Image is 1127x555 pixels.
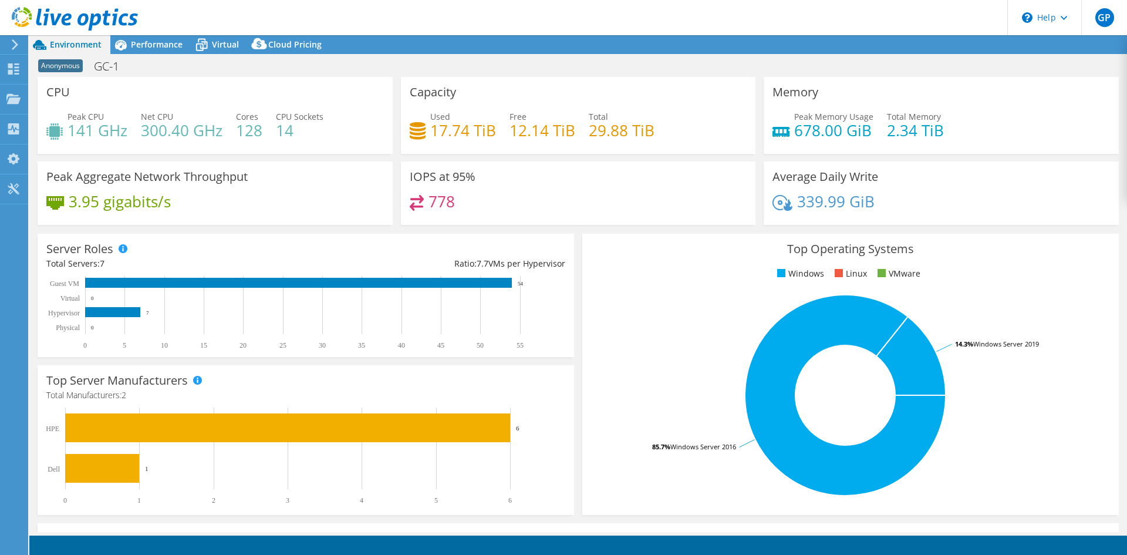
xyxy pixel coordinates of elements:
[200,341,207,349] text: 15
[437,341,444,349] text: 45
[122,389,126,401] span: 2
[410,170,475,183] h3: IOPS at 95%
[276,111,323,122] span: CPU Sockets
[46,170,248,183] h3: Peak Aggregate Network Throughput
[410,86,456,99] h3: Capacity
[398,341,405,349] text: 40
[772,170,878,183] h3: Average Daily Write
[91,325,94,331] text: 0
[774,267,824,280] li: Windows
[319,341,326,349] text: 30
[589,124,654,137] h4: 29.88 TiB
[1022,12,1032,23] svg: \n
[46,86,70,99] h3: CPU
[428,195,455,208] h4: 778
[38,59,83,72] span: Anonymous
[875,267,920,280] li: VMware
[60,294,80,302] text: Virtual
[46,389,565,402] h4: Total Manufacturers:
[145,465,149,472] text: 1
[100,258,104,269] span: 7
[123,341,126,349] text: 5
[68,124,127,137] h4: 141 GHz
[832,267,867,280] li: Linux
[48,465,60,473] text: Dell
[518,281,524,287] text: 54
[46,425,59,433] text: HPE
[589,111,608,122] span: Total
[212,496,215,504] text: 2
[161,341,168,349] text: 10
[46,257,306,270] div: Total Servers:
[797,195,875,208] h4: 339.99 GiB
[973,339,1039,348] tspan: Windows Server 2019
[434,496,438,504] text: 5
[516,425,519,432] text: 6
[794,124,873,137] h4: 678.00 GiB
[141,124,222,137] h4: 300.40 GHz
[887,124,944,137] h4: 2.34 TiB
[276,124,323,137] h4: 14
[68,111,104,122] span: Peak CPU
[591,243,1110,255] h3: Top Operating Systems
[430,124,496,137] h4: 17.74 TiB
[46,243,113,255] h3: Server Roles
[430,111,450,122] span: Used
[887,111,941,122] span: Total Memory
[56,324,80,332] text: Physical
[358,341,365,349] text: 35
[141,111,173,122] span: Net CPU
[517,341,524,349] text: 55
[279,341,286,349] text: 25
[477,341,484,349] text: 50
[91,295,94,301] text: 0
[772,86,818,99] h3: Memory
[89,60,137,73] h1: GC-1
[239,341,247,349] text: 20
[509,111,527,122] span: Free
[236,124,262,137] h4: 128
[268,39,322,50] span: Cloud Pricing
[306,257,565,270] div: Ratio: VMs per Hypervisor
[63,496,67,504] text: 0
[670,442,736,451] tspan: Windows Server 2016
[50,280,79,288] text: Guest VM
[46,374,188,387] h3: Top Server Manufacturers
[131,39,183,50] span: Performance
[477,258,488,269] span: 7.7
[360,496,363,504] text: 4
[508,496,512,504] text: 6
[137,496,141,504] text: 1
[69,195,171,208] h4: 3.95 gigabits/s
[794,111,873,122] span: Peak Memory Usage
[955,339,973,348] tspan: 14.3%
[48,309,80,317] text: Hypervisor
[212,39,239,50] span: Virtual
[83,341,87,349] text: 0
[146,310,149,316] text: 7
[236,111,258,122] span: Cores
[50,39,102,50] span: Environment
[509,124,575,137] h4: 12.14 TiB
[286,496,289,504] text: 3
[652,442,670,451] tspan: 85.7%
[1095,8,1114,27] span: GP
